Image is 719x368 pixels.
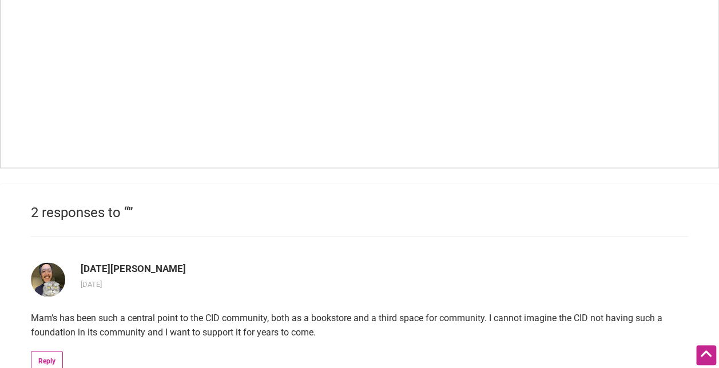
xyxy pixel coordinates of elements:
[81,263,186,274] b: [DATE][PERSON_NAME]
[31,203,688,222] h2: 2 responses to “”
[81,279,102,288] a: [DATE]
[81,279,102,288] time: August 8, 2025 @ 11:55 am
[696,345,716,365] div: Scroll Back to Top
[31,310,688,339] p: Mam’s has been such a central point to the CID community, both as a bookstore and a third space f...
